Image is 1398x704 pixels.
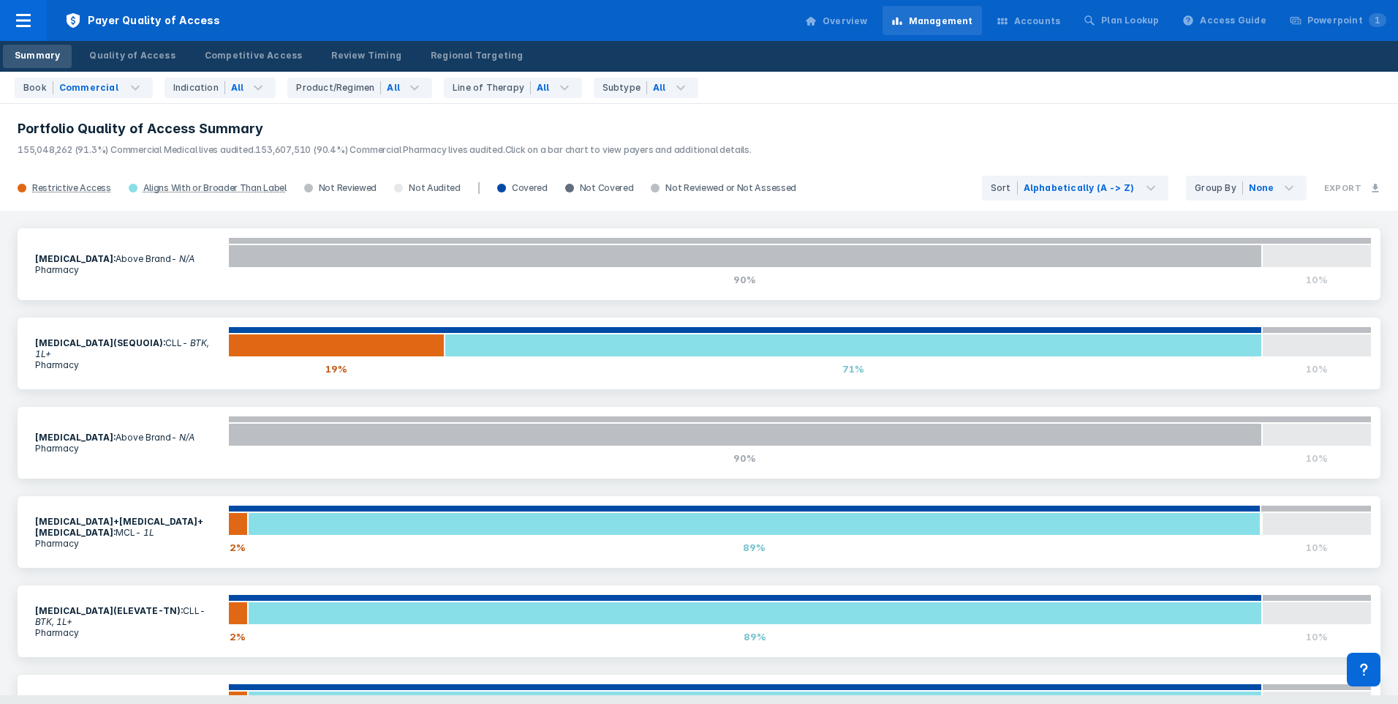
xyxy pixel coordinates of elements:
div: 89% [248,536,1261,559]
div: 2% [228,625,248,648]
div: Access Guide [1200,14,1266,27]
b: [MEDICAL_DATA]+[MEDICAL_DATA]+[MEDICAL_DATA] : [35,516,203,538]
div: Subtype [602,81,647,94]
span: 155,048,262 (91.3%) Commercial Medical lives audited. [18,144,255,155]
a: [MEDICAL_DATA]:Above Brand- N/APharmacy90%10% [18,228,1380,300]
p: Pharmacy [35,264,219,275]
section: CLL [26,596,228,647]
a: Competitive Access [193,45,314,68]
div: Management [909,15,973,28]
div: Sort [991,181,1018,195]
div: Not Reviewed or Not Assessed [642,182,805,194]
a: Accounts [988,6,1070,35]
div: Competitive Access [205,49,303,62]
section: CLL [26,329,228,379]
div: Commercial [59,81,118,94]
div: Restrictive Access [32,182,111,194]
div: Book [23,81,53,94]
div: Product/Regimen [296,81,381,94]
a: Regional Targeting [419,45,535,68]
div: 10% [1262,268,1372,291]
p: Pharmacy [35,443,219,454]
section: Above Brand [26,244,228,284]
a: [MEDICAL_DATA]:Above Brand- N/APharmacy90%10% [18,407,1380,479]
div: Review Timing [331,49,401,62]
div: Group By [1195,181,1243,195]
section: MCL [26,507,228,558]
div: Contact Support [1347,653,1380,686]
a: Quality of Access [78,45,186,68]
div: All [387,81,400,94]
div: Aligns With or Broader Than Label [143,182,287,194]
div: 10% [1262,446,1372,470]
div: Not Reviewed [295,182,385,194]
div: All [653,81,666,94]
h3: Portfolio Quality of Access Summary [18,120,1380,138]
span: 153,607,510 (90.4%) Commercial Pharmacy lives audited. [255,144,505,155]
a: [MEDICAL_DATA]+[MEDICAL_DATA]+[MEDICAL_DATA]:MCL- 1LPharmacy2%89%10% [18,496,1380,568]
b: [MEDICAL_DATA](SEQUOIA) : [35,337,165,348]
b: [MEDICAL_DATA] : [35,253,116,264]
div: 90% [228,268,1262,291]
div: Plan Lookup [1101,14,1159,27]
i: - BTK, 1L+ [35,337,209,359]
div: Powerpoint [1307,14,1386,27]
b: [MEDICAL_DATA] : [35,432,116,443]
a: [MEDICAL_DATA](SEQUOIA):CLL- BTK, 1L+Pharmacy19%71%10% [18,318,1380,389]
a: [MEDICAL_DATA](ELEVATE-TN):CLL- BTK, 1L+Pharmacy2%89%10% [18,585,1380,657]
div: 10% [1262,536,1372,559]
div: 90% [228,446,1262,470]
p: Pharmacy [35,359,219,370]
div: 89% [248,625,1262,648]
div: All [231,81,244,94]
button: Export [1315,174,1389,202]
div: Alphabetically (A -> Z) [1024,181,1135,195]
div: Not Audited [385,182,469,194]
div: Covered [488,182,556,194]
div: Indication [173,81,225,94]
section: Above Brand [26,423,228,463]
a: Management [883,6,982,35]
i: - 1L [135,527,154,538]
div: All [537,81,550,94]
div: Summary [15,49,60,62]
div: Line of Therapy [453,81,531,94]
a: Overview [796,6,877,35]
div: Quality of Access [89,49,175,62]
i: - BTK, 1L+ [35,605,205,627]
p: Pharmacy [35,627,219,638]
div: None [1249,181,1274,195]
p: Pharmacy [35,538,219,549]
div: Accounts [1014,15,1061,28]
div: 10% [1262,625,1372,648]
div: Overview [823,15,868,28]
div: 19% [228,357,445,381]
span: Click on a bar chart to view payers and additional details. [505,144,752,155]
div: 10% [1262,357,1372,381]
i: - N/A [171,253,194,264]
div: Regional Targeting [431,49,524,62]
a: Review Timing [320,45,413,68]
b: [MEDICAL_DATA](ELEVATE-TN) : [35,605,183,616]
div: 2% [228,536,248,559]
span: 1 [1369,13,1386,27]
h3: Export [1324,183,1361,193]
i: - N/A [171,432,194,443]
div: Not Covered [556,182,643,194]
div: 71% [445,357,1262,381]
a: Summary [3,45,72,68]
